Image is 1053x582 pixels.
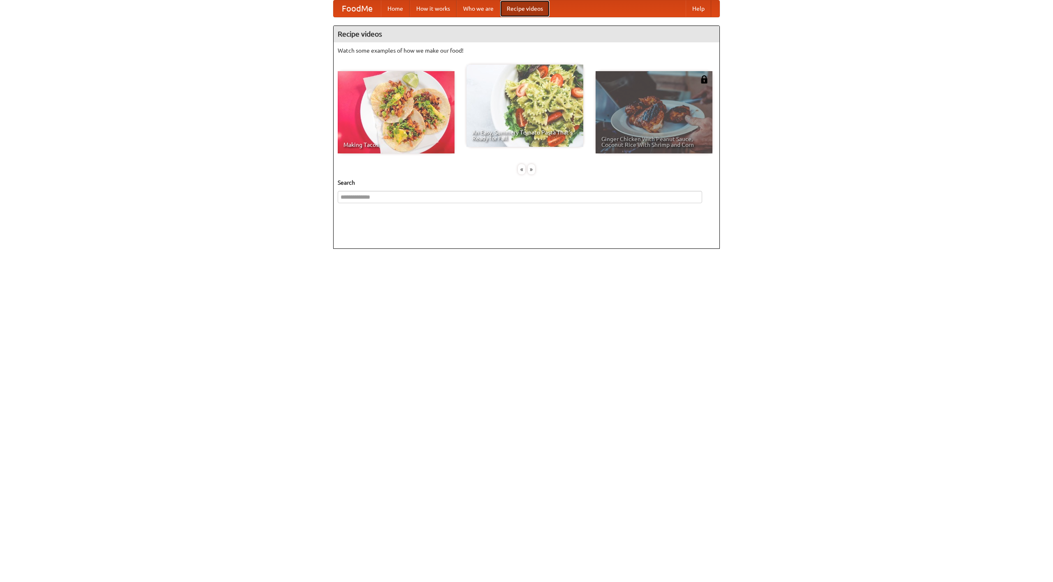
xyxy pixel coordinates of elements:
a: FoodMe [334,0,381,17]
div: « [518,164,525,174]
img: 483408.png [700,75,708,83]
a: Making Tacos [338,71,455,153]
span: An Easy, Summery Tomato Pasta That's Ready for Fall [472,130,578,141]
a: How it works [410,0,457,17]
p: Watch some examples of how we make our food! [338,46,715,55]
h5: Search [338,179,715,187]
span: Making Tacos [343,142,449,148]
div: » [528,164,535,174]
a: Who we are [457,0,500,17]
a: An Easy, Summery Tomato Pasta That's Ready for Fall [466,65,583,147]
a: Recipe videos [500,0,550,17]
a: Home [381,0,410,17]
a: Help [686,0,711,17]
h4: Recipe videos [334,26,719,42]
